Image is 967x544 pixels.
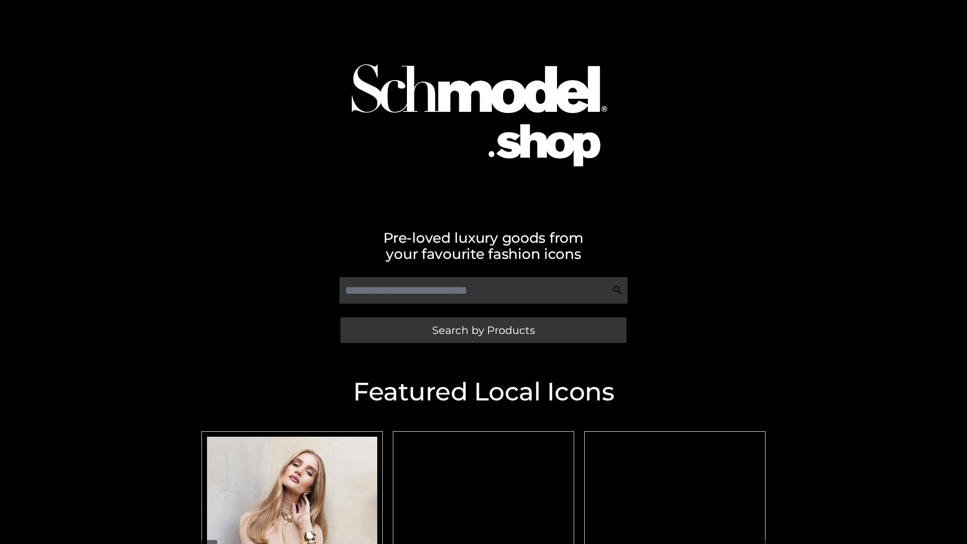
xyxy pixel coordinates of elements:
h2: Featured Local Icons​ [196,379,771,404]
h2: Pre-loved luxury goods from your favourite fashion icons [196,230,771,262]
a: Search by Products [340,317,627,343]
span: Search by Products [432,325,535,335]
img: Search Icon [612,285,623,295]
